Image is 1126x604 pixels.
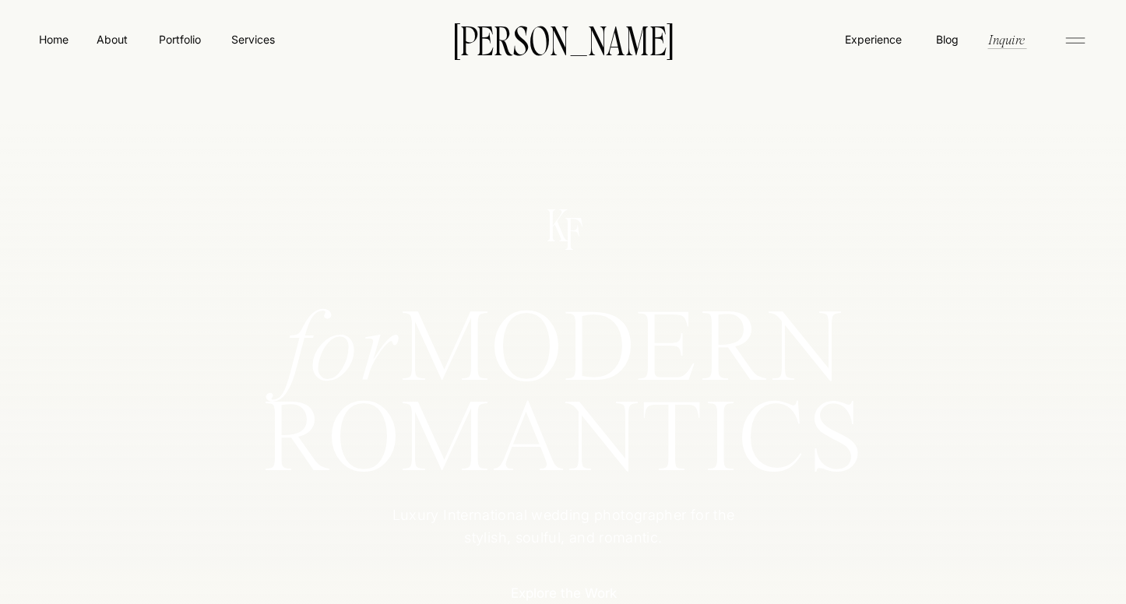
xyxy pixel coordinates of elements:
[429,23,697,55] a: [PERSON_NAME]
[495,584,632,600] a: Explore the Work
[230,31,276,47] a: Services
[94,31,129,47] a: About
[987,30,1026,48] a: Inquire
[36,31,72,47] a: Home
[152,31,207,47] a: Portfolio
[551,212,594,251] p: F
[283,302,400,404] i: for
[843,31,903,47] a: Experience
[932,31,962,47] a: Blog
[369,504,758,550] p: Luxury International wedding photographer for the stylish, soulful, and romantic.
[206,307,921,382] h1: MODERN
[206,398,921,483] h1: ROMANTICS
[536,203,579,243] p: K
